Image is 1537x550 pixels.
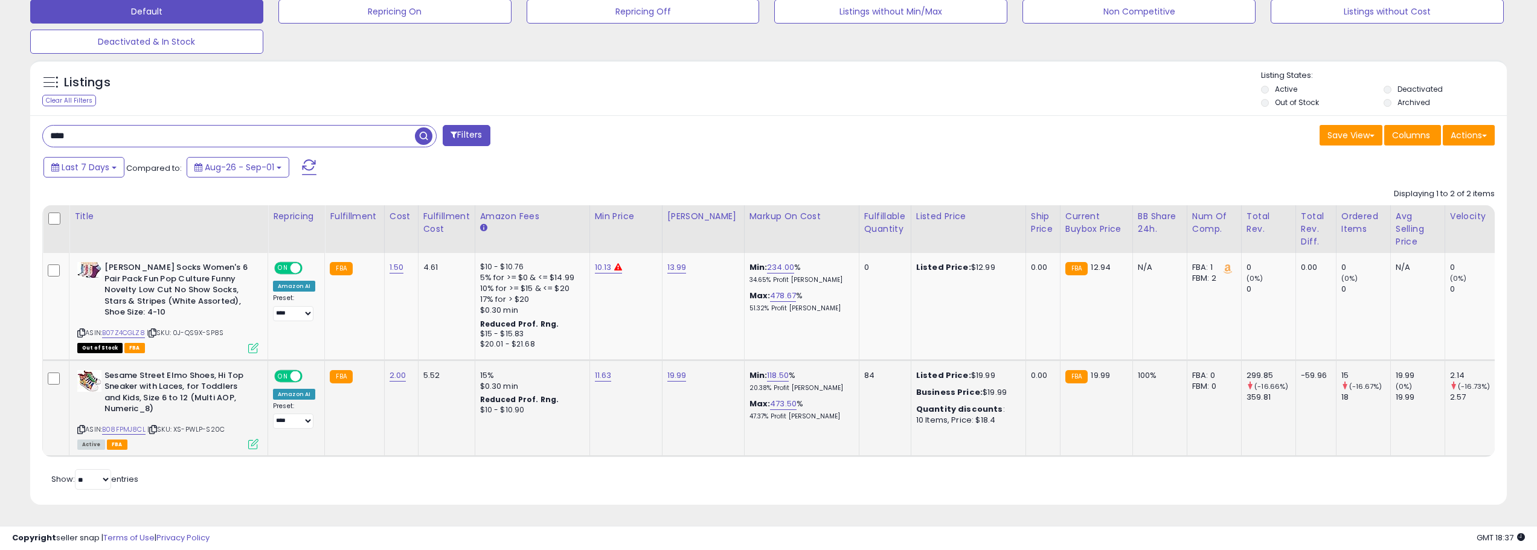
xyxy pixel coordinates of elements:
[749,276,850,284] p: 34.65% Profit [PERSON_NAME]
[273,281,315,292] div: Amazon AI
[749,262,850,284] div: %
[147,328,223,337] span: | SKU: 0J-QS9X-SP8S
[667,261,687,273] a: 13.99
[480,381,580,392] div: $0.30 min
[42,95,96,106] div: Clear All Filters
[390,261,404,273] a: 1.50
[480,319,559,329] b: Reduced Prof. Rng.
[1192,210,1236,235] div: Num of Comp.
[1091,261,1111,273] span: 12.94
[1275,97,1319,107] label: Out of Stock
[330,210,379,223] div: Fulfillment
[275,371,290,381] span: ON
[1450,392,1499,403] div: 2.57
[1192,273,1232,284] div: FBM: 2
[273,294,315,321] div: Preset:
[480,210,585,223] div: Amazon Fees
[1450,273,1467,283] small: (0%)
[480,262,580,272] div: $10 - $10.76
[423,370,466,381] div: 5.52
[744,205,859,253] th: The percentage added to the cost of goods (COGS) that forms the calculator for Min & Max prices.
[443,125,490,146] button: Filters
[480,272,580,283] div: 5% for >= $0 & <= $14.99
[156,532,210,543] a: Privacy Policy
[770,290,796,302] a: 478.67
[1320,125,1382,145] button: Save View
[1192,262,1232,273] div: FBA: 1
[103,532,155,543] a: Terms of Use
[864,262,902,273] div: 0
[423,262,466,273] div: 4.61
[1247,284,1295,295] div: 0
[43,157,124,177] button: Last 7 Days
[480,370,580,381] div: 15%
[77,370,101,392] img: 51NaIpFk7GL._SL40_.jpg
[77,440,105,450] span: All listings currently available for purchase on Amazon
[1450,284,1499,295] div: 0
[864,210,906,235] div: Fulfillable Quantity
[767,369,789,382] a: 118.50
[1247,262,1295,273] div: 0
[1341,273,1358,283] small: (0%)
[1458,382,1490,391] small: (-16.73%)
[1397,84,1443,94] label: Deactivated
[864,370,902,381] div: 84
[916,415,1016,426] div: 10 Items, Price: $18.4
[330,370,352,383] small: FBA
[916,386,983,398] b: Business Price:
[595,369,612,382] a: 11.63
[12,532,210,544] div: seller snap | |
[51,473,138,485] span: Show: entries
[1138,210,1182,235] div: BB Share 24h.
[390,210,413,223] div: Cost
[126,162,182,174] span: Compared to:
[749,261,768,273] b: Min:
[1065,210,1128,235] div: Current Buybox Price
[104,370,251,418] b: Sesame Street Elmo Shoes, Hi Top Sneaker with Laces, for Toddlers and Kids, Size 6 to 12 (Multi A...
[104,262,251,321] b: [PERSON_NAME] Socks Women's 6 Pair Pack Fun Pop Culture Funny Novelty Low Cut No Show Socks, Star...
[330,262,352,275] small: FBA
[480,405,580,415] div: $10 - $10.90
[916,370,1016,381] div: $19.99
[1301,370,1327,381] div: -59.96
[1396,262,1436,273] div: N/A
[749,412,850,421] p: 47.37% Profit [PERSON_NAME]
[1450,210,1494,223] div: Velocity
[1192,370,1232,381] div: FBA: 0
[275,263,290,273] span: ON
[749,398,771,409] b: Max:
[749,290,771,301] b: Max:
[916,387,1016,398] div: $19.99
[916,403,1003,415] b: Quantity discounts
[749,384,850,392] p: 20.38% Profit [PERSON_NAME]
[273,402,315,429] div: Preset:
[1341,262,1390,273] div: 0
[749,210,854,223] div: Markup on Cost
[749,398,850,421] div: %
[64,74,111,91] h5: Listings
[916,262,1016,273] div: $12.99
[1397,97,1430,107] label: Archived
[480,339,580,350] div: $20.01 - $21.68
[480,394,559,405] b: Reduced Prof. Rng.
[77,262,258,351] div: ASIN:
[1394,188,1495,200] div: Displaying 1 to 2 of 2 items
[1192,381,1232,392] div: FBM: 0
[1247,370,1295,381] div: 299.85
[749,290,850,313] div: %
[1138,370,1178,381] div: 100%
[749,370,850,392] div: %
[273,210,319,223] div: Repricing
[916,210,1021,223] div: Listed Price
[205,161,274,173] span: Aug-26 - Sep-01
[1384,125,1441,145] button: Columns
[62,161,109,173] span: Last 7 Days
[749,369,768,381] b: Min:
[916,404,1016,415] div: :
[1341,284,1390,295] div: 0
[1247,273,1263,283] small: (0%)
[1443,125,1495,145] button: Actions
[77,262,101,278] img: 51aXyYGkA8L._SL40_.jpg
[124,343,145,353] span: FBA
[1349,382,1382,391] small: (-16.67%)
